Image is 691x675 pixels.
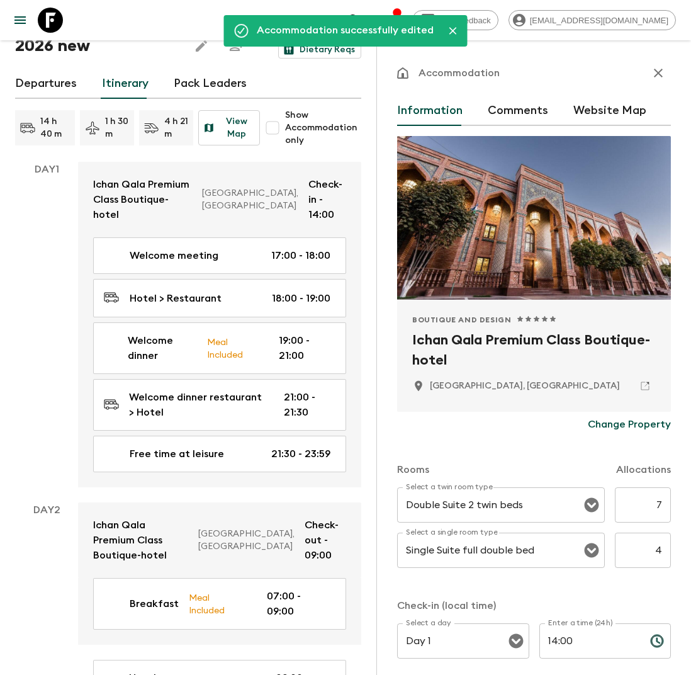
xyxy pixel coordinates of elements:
p: Meal Included [207,335,259,361]
label: Enter a time (24h) [548,618,613,628]
p: Rooms [397,462,429,477]
p: 21:30 - 23:59 [271,446,330,462]
button: Comments [488,96,548,126]
p: Welcome dinner restaurant > Hotel [129,390,264,420]
a: Ichan Qala Premium Class Boutique-hotel[GEOGRAPHIC_DATA], [GEOGRAPHIC_DATA]Check-out - 09:00 [78,502,361,578]
button: menu [8,8,33,33]
button: Open [507,632,525,650]
h2: Ichan Qala Premium Class Boutique-hotel [412,330,656,370]
p: 1 h 30 m [105,115,128,140]
a: Itinerary [102,69,149,99]
a: BreakfastMeal Included07:00 - 09:00 [93,578,346,630]
a: Free time at leisure21:30 - 23:59 [93,436,346,472]
div: [EMAIL_ADDRESS][DOMAIN_NAME] [508,10,676,30]
p: Welcome dinner [128,333,197,363]
button: search adventures [342,8,367,33]
p: Hotel > Restaurant [130,291,222,306]
a: Departures [15,69,77,99]
p: Tashkent, Uzbekistan [430,380,620,392]
p: [GEOGRAPHIC_DATA], [GEOGRAPHIC_DATA] [202,187,298,212]
p: Check-in (local time) [397,598,671,613]
a: Dietary Reqs [278,41,361,59]
p: [GEOGRAPHIC_DATA], [GEOGRAPHIC_DATA] [198,528,295,553]
p: 14 h 40 m [40,115,70,140]
button: Change Property [588,412,671,437]
label: Select a single room type [406,527,498,538]
label: Select a day [406,618,451,628]
p: 18:00 - 19:00 [272,291,330,306]
button: Open [583,542,600,559]
a: Give feedback [412,10,498,30]
p: Check-in - 14:00 [308,177,346,222]
button: Website Map [573,96,646,126]
label: Select a twin room type [406,482,493,492]
button: Open [583,496,600,514]
p: 07:00 - 09:00 [267,589,330,619]
button: Edit this itinerary [189,33,214,59]
p: Change Property [588,417,671,432]
a: Welcome dinnerMeal Included19:00 - 21:00 [93,322,346,374]
p: Check-out - 09:00 [305,518,346,563]
button: Choose time, selected time is 2:00 PM [644,628,670,654]
p: 19:00 - 21:00 [279,333,330,363]
p: Ichan Qala Premium Class Boutique-hotel [93,518,188,563]
p: Welcome meeting [130,248,218,263]
span: [EMAIL_ADDRESS][DOMAIN_NAME] [523,16,675,25]
p: Accommodation [419,65,500,81]
p: 4 h 21 m [164,115,188,140]
button: Information [397,96,463,126]
button: View Map [198,110,260,145]
a: Hotel > Restaurant18:00 - 19:00 [93,279,346,317]
a: Ichan Qala Premium Class Boutique-hotel[GEOGRAPHIC_DATA], [GEOGRAPHIC_DATA]Check-in - 14:00 [78,162,361,237]
a: Welcome dinner restaurant > Hotel21:00 - 21:30 [93,379,346,431]
a: Welcome meeting17:00 - 18:00 [93,237,346,274]
p: 21:00 - 21:30 [284,390,330,420]
span: Show Accommodation only [285,109,361,147]
div: Accommodation successfully edited [257,19,434,43]
p: Day 1 [15,162,78,177]
div: Photo of Ichan Qala Premium Class Boutique-hotel [397,136,671,300]
p: Free time at leisure [130,446,224,462]
p: Meal Included [189,591,247,617]
input: hh:mm [539,623,640,659]
p: Breakfast [130,596,179,611]
span: Boutique and Design [412,315,511,325]
p: 17:00 - 18:00 [271,248,330,263]
a: Pack Leaders [174,69,247,99]
p: Allocations [616,462,671,477]
p: Day 2 [15,502,78,518]
p: Ichan Qala Premium Class Boutique-hotel [93,177,192,222]
button: Close [444,21,463,40]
